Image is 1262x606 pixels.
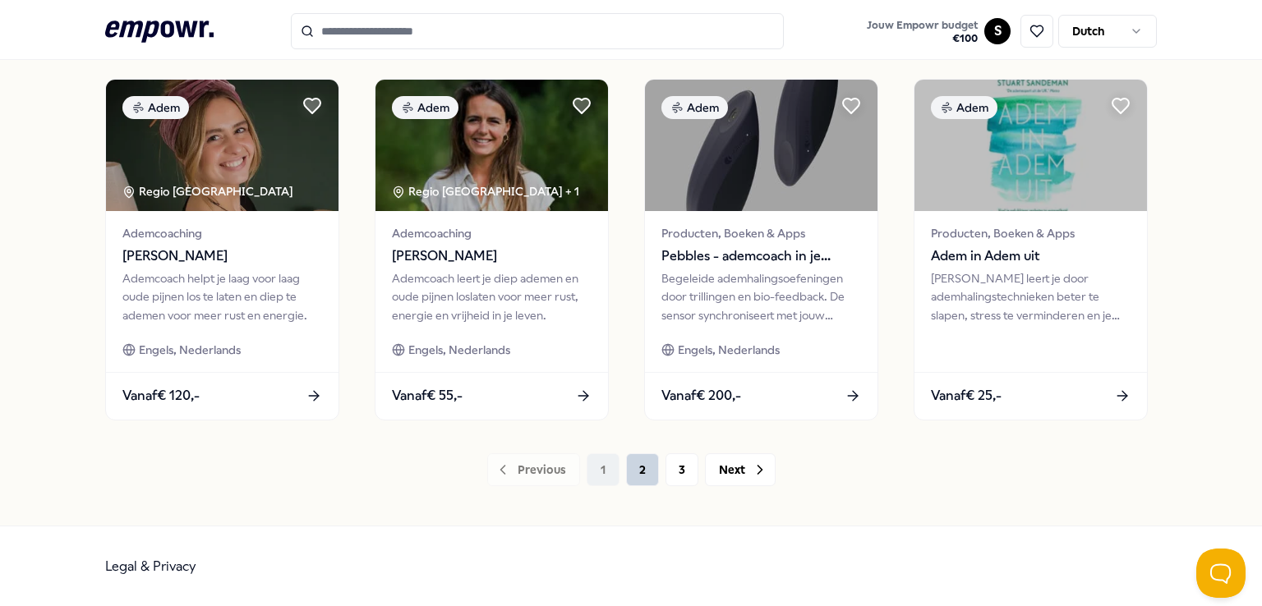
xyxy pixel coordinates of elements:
[661,269,861,324] div: Begeleide ademhalingsoefeningen door trillingen en bio-feedback. De sensor synchroniseert met jou...
[392,246,592,267] span: [PERSON_NAME]
[931,224,1131,242] span: Producten, Boeken & Apps
[644,79,878,420] a: package imageAdemProducten, Boeken & AppsPebbles - ademcoach in je handenBegeleide ademhalingsoef...
[661,246,861,267] span: Pebbles - ademcoach in je handen
[984,18,1011,44] button: S
[931,246,1131,267] span: Adem in Adem uit
[705,453,776,486] button: Next
[931,385,1002,406] span: Vanaf € 25,-
[106,80,339,211] img: package image
[291,13,784,49] input: Search for products, categories or subcategories
[105,558,196,574] a: Legal & Privacy
[122,182,296,200] div: Regio [GEOGRAPHIC_DATA]
[122,246,322,267] span: [PERSON_NAME]
[1196,549,1246,598] iframe: Help Scout Beacon - Open
[626,453,659,486] button: 2
[392,182,579,200] div: Regio [GEOGRAPHIC_DATA] + 1
[139,341,241,359] span: Engels, Nederlands
[392,224,592,242] span: Ademcoaching
[392,96,458,119] div: Adem
[408,341,510,359] span: Engels, Nederlands
[122,269,322,324] div: Ademcoach helpt je laag voor laag oude pijnen los te laten en diep te ademen voor meer rust en en...
[661,385,741,406] span: Vanaf € 200,-
[864,16,981,48] button: Jouw Empowr budget€100
[392,269,592,324] div: Ademcoach leert je diep ademen en oude pijnen loslaten voor meer rust, energie en vrijheid in je ...
[867,32,978,45] span: € 100
[666,453,698,486] button: 3
[122,96,189,119] div: Adem
[122,385,200,406] span: Vanaf € 120,-
[867,19,978,32] span: Jouw Empowr budget
[375,79,609,420] a: package imageAdemRegio [GEOGRAPHIC_DATA] + 1Ademcoaching[PERSON_NAME]Ademcoach leert je diep adem...
[678,341,780,359] span: Engels, Nederlands
[645,80,877,211] img: package image
[914,79,1148,420] a: package imageAdemProducten, Boeken & AppsAdem in Adem uit[PERSON_NAME] leert je door ademhalingst...
[661,224,861,242] span: Producten, Boeken & Apps
[931,96,997,119] div: Adem
[392,385,463,406] span: Vanaf € 55,-
[914,80,1147,211] img: package image
[105,79,339,420] a: package imageAdemRegio [GEOGRAPHIC_DATA] Ademcoaching[PERSON_NAME]Ademcoach helpt je laag voor la...
[375,80,608,211] img: package image
[661,96,728,119] div: Adem
[860,14,984,48] a: Jouw Empowr budget€100
[931,269,1131,324] div: [PERSON_NAME] leert je door ademhalingstechnieken beter te slapen, stress te verminderen en je pr...
[122,224,322,242] span: Ademcoaching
